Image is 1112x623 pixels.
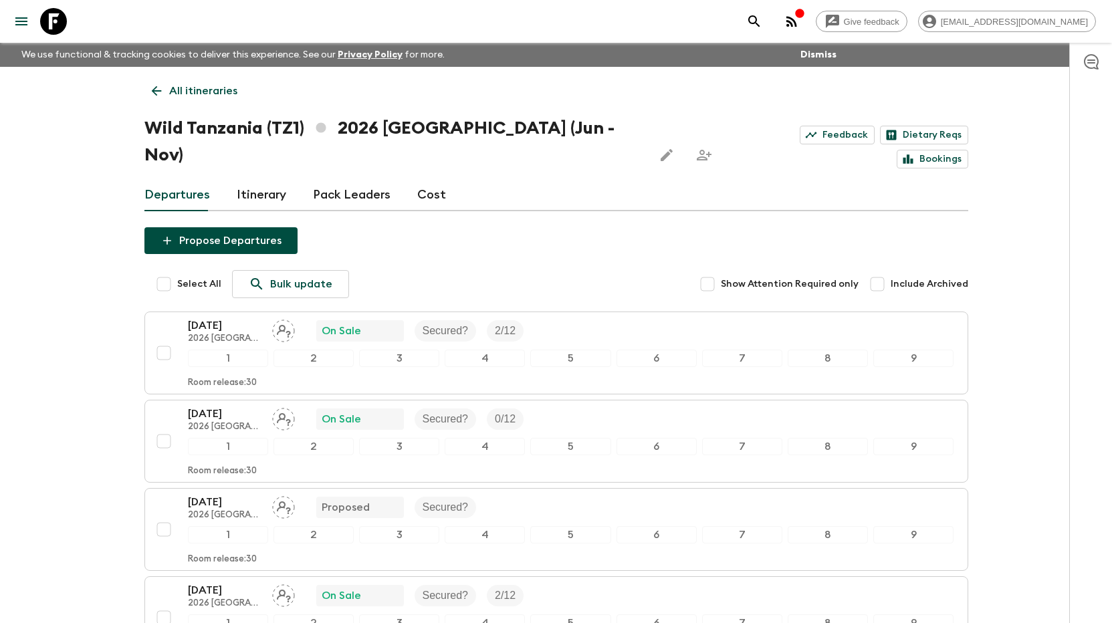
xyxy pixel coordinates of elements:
[891,277,968,291] span: Include Archived
[880,126,968,144] a: Dietary Reqs
[873,350,954,367] div: 9
[617,350,697,367] div: 6
[322,411,361,427] p: On Sale
[933,17,1095,27] span: [EMAIL_ADDRESS][DOMAIN_NAME]
[873,438,954,455] div: 9
[873,526,954,543] div: 9
[338,50,403,59] a: Privacy Policy
[918,11,1096,32] div: [EMAIL_ADDRESS][DOMAIN_NAME]
[788,438,868,455] div: 8
[188,510,261,521] p: 2026 [GEOGRAPHIC_DATA] (Jun - Nov)
[16,43,450,67] p: We use functional & tracking cookies to deliver this experience. See our for more.
[415,408,477,430] div: Secured?
[495,588,516,604] p: 2 / 12
[423,411,469,427] p: Secured?
[617,526,697,543] div: 6
[741,8,768,35] button: search adventures
[359,526,439,543] div: 3
[800,126,875,144] a: Feedback
[144,115,643,168] h1: Wild Tanzania (TZ1) 2026 [GEOGRAPHIC_DATA] (Jun - Nov)
[530,350,610,367] div: 5
[272,500,295,511] span: Assign pack leader
[445,526,525,543] div: 4
[897,150,968,168] a: Bookings
[653,142,680,168] button: Edit this itinerary
[188,406,261,422] p: [DATE]
[487,320,524,342] div: Trip Fill
[415,497,477,518] div: Secured?
[188,598,261,609] p: 2026 [GEOGRAPHIC_DATA] (Jun - Nov)
[423,588,469,604] p: Secured?
[445,350,525,367] div: 4
[617,438,697,455] div: 6
[188,422,261,432] p: 2026 [GEOGRAPHIC_DATA] (Jun - Nov)
[322,323,361,339] p: On Sale
[788,350,868,367] div: 8
[788,526,868,543] div: 8
[188,350,268,367] div: 1
[144,311,968,394] button: [DATE]2026 [GEOGRAPHIC_DATA] (Jun - Nov)Assign pack leaderOn SaleSecured?Trip Fill123456789Room r...
[8,8,35,35] button: menu
[188,438,268,455] div: 1
[144,227,298,254] button: Propose Departures
[702,526,782,543] div: 7
[188,554,257,565] p: Room release: 30
[237,179,286,211] a: Itinerary
[359,438,439,455] div: 3
[702,350,782,367] div: 7
[530,526,610,543] div: 5
[691,142,717,168] span: Share this itinerary
[272,588,295,599] span: Assign pack leader
[177,277,221,291] span: Select All
[816,11,907,32] a: Give feedback
[144,78,245,104] a: All itineraries
[188,494,261,510] p: [DATE]
[797,45,840,64] button: Dismiss
[273,526,354,543] div: 2
[837,17,907,27] span: Give feedback
[530,438,610,455] div: 5
[144,179,210,211] a: Departures
[144,488,968,571] button: [DATE]2026 [GEOGRAPHIC_DATA] (Jun - Nov)Assign pack leaderProposedSecured?123456789Room release:30
[415,585,477,606] div: Secured?
[423,499,469,515] p: Secured?
[188,378,257,388] p: Room release: 30
[270,276,332,292] p: Bulk update
[322,499,370,515] p: Proposed
[495,411,516,427] p: 0 / 12
[313,179,391,211] a: Pack Leaders
[188,334,261,344] p: 2026 [GEOGRAPHIC_DATA] (Jun - Nov)
[415,320,477,342] div: Secured?
[273,350,354,367] div: 2
[322,588,361,604] p: On Sale
[445,438,525,455] div: 4
[272,412,295,422] span: Assign pack leader
[417,179,446,211] a: Cost
[169,83,237,99] p: All itineraries
[232,270,349,298] a: Bulk update
[188,466,257,477] p: Room release: 30
[144,400,968,483] button: [DATE]2026 [GEOGRAPHIC_DATA] (Jun - Nov)Assign pack leaderOn SaleSecured?Trip Fill123456789Room r...
[495,323,516,339] p: 2 / 12
[188,318,261,334] p: [DATE]
[702,438,782,455] div: 7
[487,408,524,430] div: Trip Fill
[721,277,859,291] span: Show Attention Required only
[188,582,261,598] p: [DATE]
[423,323,469,339] p: Secured?
[188,526,268,543] div: 1
[273,438,354,455] div: 2
[272,324,295,334] span: Assign pack leader
[487,585,524,606] div: Trip Fill
[359,350,439,367] div: 3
